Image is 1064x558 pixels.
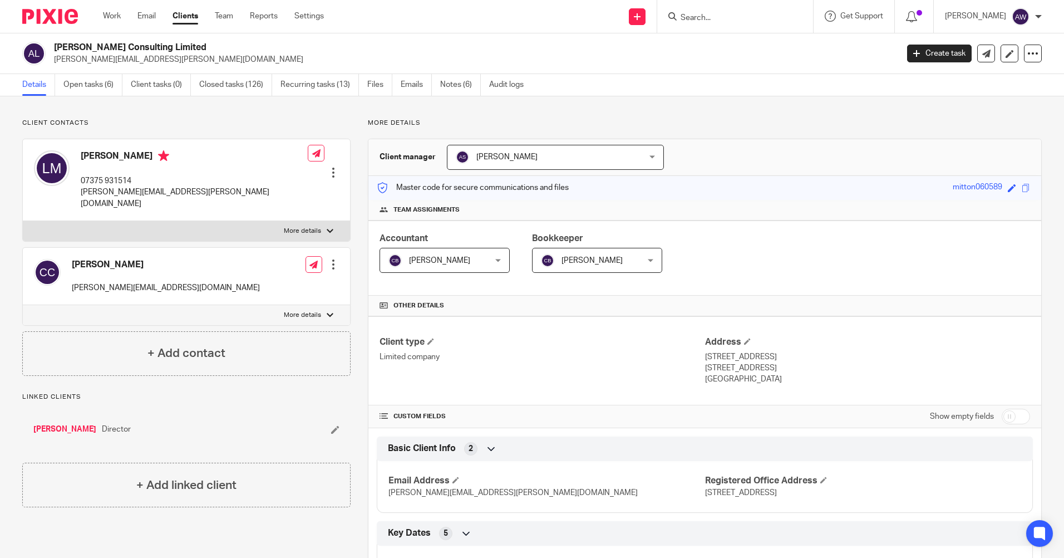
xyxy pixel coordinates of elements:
[81,150,308,164] h4: [PERSON_NAME]
[34,259,61,286] img: svg%3E
[33,424,96,435] a: [PERSON_NAME]
[380,412,705,421] h4: CUSTOM FIELDS
[930,411,994,422] label: Show empty fields
[102,424,131,435] span: Director
[907,45,972,62] a: Create task
[137,11,156,22] a: Email
[103,11,121,22] a: Work
[284,227,321,236] p: More details
[147,345,225,362] h4: + Add contact
[136,477,237,494] h4: + Add linked client
[393,205,460,214] span: Team assignments
[173,11,198,22] a: Clients
[705,489,777,497] span: [STREET_ADDRESS]
[388,475,705,487] h4: Email Address
[63,74,122,96] a: Open tasks (6)
[368,119,1042,128] p: More details
[380,234,428,243] span: Accountant
[705,374,1030,385] p: [GEOGRAPHIC_DATA]
[469,443,473,454] span: 2
[489,74,532,96] a: Audit logs
[444,528,448,539] span: 5
[280,74,359,96] a: Recurring tasks (13)
[22,42,46,65] img: svg%3E
[284,311,321,320] p: More details
[945,11,1006,22] p: [PERSON_NAME]
[388,489,638,497] span: [PERSON_NAME][EMAIL_ADDRESS][PERSON_NAME][DOMAIN_NAME]
[532,234,583,243] span: Bookkeeper
[54,54,890,65] p: [PERSON_NAME][EMAIL_ADDRESS][PERSON_NAME][DOMAIN_NAME]
[377,182,569,193] p: Master code for secure communications and files
[81,175,308,187] p: 07375 931514
[54,42,723,53] h2: [PERSON_NAME] Consulting Limited
[34,150,70,186] img: svg%3E
[367,74,392,96] a: Files
[705,351,1030,363] p: [STREET_ADDRESS]
[440,74,481,96] a: Notes (6)
[393,301,444,310] span: Other details
[22,9,78,24] img: Pixie
[72,259,260,271] h4: [PERSON_NAME]
[541,254,554,267] img: svg%3E
[679,13,780,23] input: Search
[705,475,1021,487] h4: Registered Office Address
[953,182,1002,194] div: mitton060589
[705,363,1030,374] p: [STREET_ADDRESS]
[22,393,351,402] p: Linked clients
[388,254,402,267] img: svg%3E
[215,11,233,22] a: Team
[158,150,169,161] i: Primary
[81,187,308,209] p: [PERSON_NAME][EMAIL_ADDRESS][PERSON_NAME][DOMAIN_NAME]
[72,282,260,293] p: [PERSON_NAME][EMAIL_ADDRESS][DOMAIN_NAME]
[561,257,623,265] span: [PERSON_NAME]
[199,74,272,96] a: Closed tasks (126)
[409,257,470,265] span: [PERSON_NAME]
[22,119,351,128] p: Client contacts
[22,74,55,96] a: Details
[401,74,432,96] a: Emails
[388,527,431,539] span: Key Dates
[380,336,705,348] h4: Client type
[250,11,278,22] a: Reports
[294,11,324,22] a: Settings
[388,443,456,454] span: Basic Client Info
[380,351,705,363] p: Limited company
[456,150,469,164] img: svg%3E
[840,12,883,20] span: Get Support
[705,336,1030,348] h4: Address
[380,151,436,163] h3: Client manager
[131,74,191,96] a: Client tasks (0)
[1012,8,1029,26] img: svg%3E
[476,153,538,161] span: [PERSON_NAME]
